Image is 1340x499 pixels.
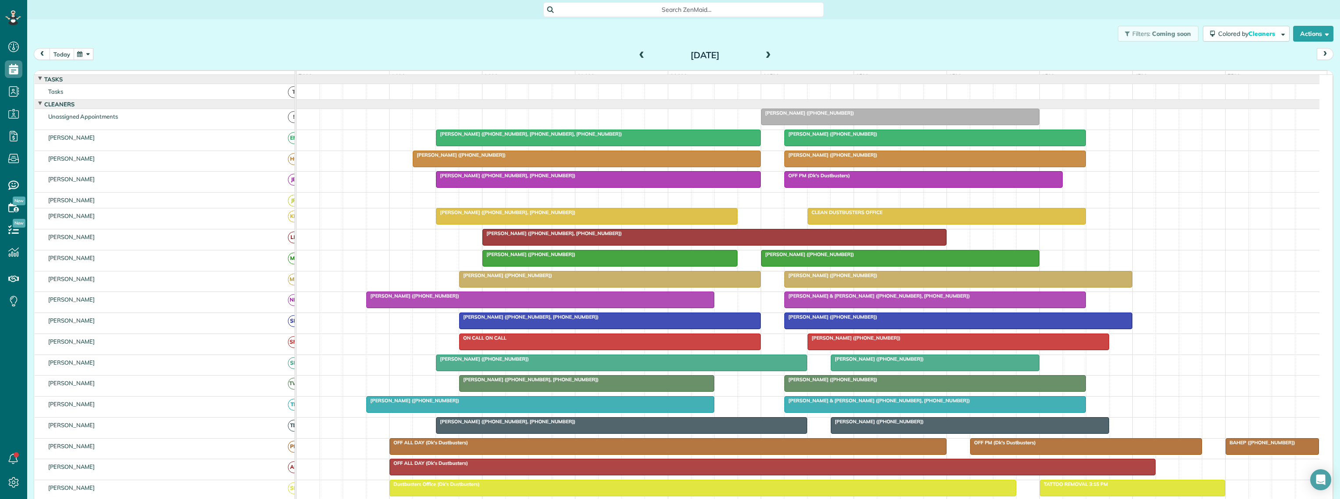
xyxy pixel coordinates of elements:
[46,484,97,491] span: [PERSON_NAME]
[1040,73,1055,80] span: 3pm
[482,251,576,257] span: [PERSON_NAME] ([PHONE_NUMBER])
[784,172,851,179] span: OFF PM (Dk's Dustbusters)
[46,338,97,345] span: [PERSON_NAME]
[34,48,50,60] button: prev
[830,356,924,362] span: [PERSON_NAME] ([PHONE_NUMBER])
[668,73,688,80] span: 11am
[46,380,97,387] span: [PERSON_NAME]
[46,88,65,95] span: Tasks
[1310,469,1331,490] div: Open Intercom Messenger
[1248,30,1276,38] span: Cleaners
[1218,30,1278,38] span: Colored by
[970,439,1036,446] span: OFF PM (Dk's Dustbusters)
[46,463,97,470] span: [PERSON_NAME]
[575,73,595,80] span: 10am
[947,73,962,80] span: 2pm
[46,443,97,450] span: [PERSON_NAME]
[1133,73,1148,80] span: 4pm
[1317,48,1333,60] button: next
[1132,30,1151,38] span: Filters:
[830,418,924,425] span: [PERSON_NAME] ([PHONE_NUMBER])
[436,209,576,215] span: [PERSON_NAME] ([PHONE_NUMBER], [PHONE_NUMBER])
[288,153,300,165] span: HC
[784,397,970,404] span: [PERSON_NAME] & [PERSON_NAME] ([PHONE_NUMBER], [PHONE_NUMBER])
[1203,26,1290,42] button: Colored byCleaners
[288,294,300,306] span: NN
[1225,439,1295,446] span: BAHEP ([PHONE_NUMBER])
[50,48,74,60] button: today
[288,336,300,348] span: SM
[854,73,869,80] span: 1pm
[1226,73,1241,80] span: 5pm
[297,73,313,80] span: 7am
[288,315,300,327] span: SB
[46,254,97,261] span: [PERSON_NAME]
[436,418,576,425] span: [PERSON_NAME] ([PHONE_NUMBER], [PHONE_NUMBER])
[366,397,460,404] span: [PERSON_NAME] ([PHONE_NUMBER])
[1152,30,1191,38] span: Coming soon
[784,131,878,137] span: [PERSON_NAME] ([PHONE_NUMBER])
[46,113,120,120] span: Unassigned Appointments
[761,251,854,257] span: [PERSON_NAME] ([PHONE_NUMBER])
[46,176,97,183] span: [PERSON_NAME]
[389,439,468,446] span: OFF ALL DAY (Dk's Dustbusters)
[436,131,622,137] span: [PERSON_NAME] ([PHONE_NUMBER], [PHONE_NUMBER], [PHONE_NUMBER])
[288,211,300,222] span: KB
[46,275,97,282] span: [PERSON_NAME]
[288,232,300,243] span: LF
[13,219,25,228] span: New
[288,174,300,186] span: JB
[288,378,300,390] span: TW
[43,76,64,83] span: Tasks
[412,152,506,158] span: [PERSON_NAME] ([PHONE_NUMBER])
[650,50,760,60] h2: [DATE]
[288,86,300,98] span: T
[389,481,480,487] span: Dustbusters Office (Dk's Dustbusters)
[288,420,300,432] span: TD
[482,73,499,80] span: 9am
[13,197,25,205] span: New
[784,293,970,299] span: [PERSON_NAME] & [PERSON_NAME] ([PHONE_NUMBER], [PHONE_NUMBER])
[46,233,97,240] span: [PERSON_NAME]
[288,274,300,285] span: MB
[784,314,878,320] span: [PERSON_NAME] ([PHONE_NUMBER])
[46,401,97,408] span: [PERSON_NAME]
[366,293,460,299] span: [PERSON_NAME] ([PHONE_NUMBER])
[784,152,878,158] span: [PERSON_NAME] ([PHONE_NUMBER])
[288,132,300,144] span: EM
[390,73,406,80] span: 8am
[46,212,97,219] span: [PERSON_NAME]
[436,172,576,179] span: [PERSON_NAME] ([PHONE_NUMBER], [PHONE_NUMBER])
[288,195,300,207] span: JR
[459,376,599,383] span: [PERSON_NAME] ([PHONE_NUMBER], [PHONE_NUMBER])
[288,357,300,369] span: SP
[288,461,300,473] span: AK
[288,399,300,411] span: TP
[807,335,901,341] span: [PERSON_NAME] ([PHONE_NUMBER])
[1293,26,1333,42] button: Actions
[482,230,622,236] span: [PERSON_NAME] ([PHONE_NUMBER], [PHONE_NUMBER])
[288,111,300,123] span: !
[46,317,97,324] span: [PERSON_NAME]
[807,209,883,215] span: CLEAN DUSTBUSTERS OFFICE
[46,296,97,303] span: [PERSON_NAME]
[46,134,97,141] span: [PERSON_NAME]
[46,197,97,204] span: [PERSON_NAME]
[784,376,878,383] span: [PERSON_NAME] ([PHONE_NUMBER])
[459,272,553,278] span: [PERSON_NAME] ([PHONE_NUMBER])
[46,359,97,366] span: [PERSON_NAME]
[1039,481,1108,487] span: TATTOO REMOVAL 3:15 PM
[288,253,300,264] span: MT
[761,73,780,80] span: 12pm
[436,356,529,362] span: [PERSON_NAME] ([PHONE_NUMBER])
[46,422,97,429] span: [PERSON_NAME]
[288,441,300,453] span: PB
[459,335,507,341] span: ON CALL ON CALL
[761,110,854,116] span: [PERSON_NAME] ([PHONE_NUMBER])
[784,272,878,278] span: [PERSON_NAME] ([PHONE_NUMBER])
[389,460,468,466] span: OFF ALL DAY (Dk's Dustbusters)
[288,482,300,494] span: SH
[46,155,97,162] span: [PERSON_NAME]
[459,314,599,320] span: [PERSON_NAME] ([PHONE_NUMBER], [PHONE_NUMBER])
[43,101,76,108] span: Cleaners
